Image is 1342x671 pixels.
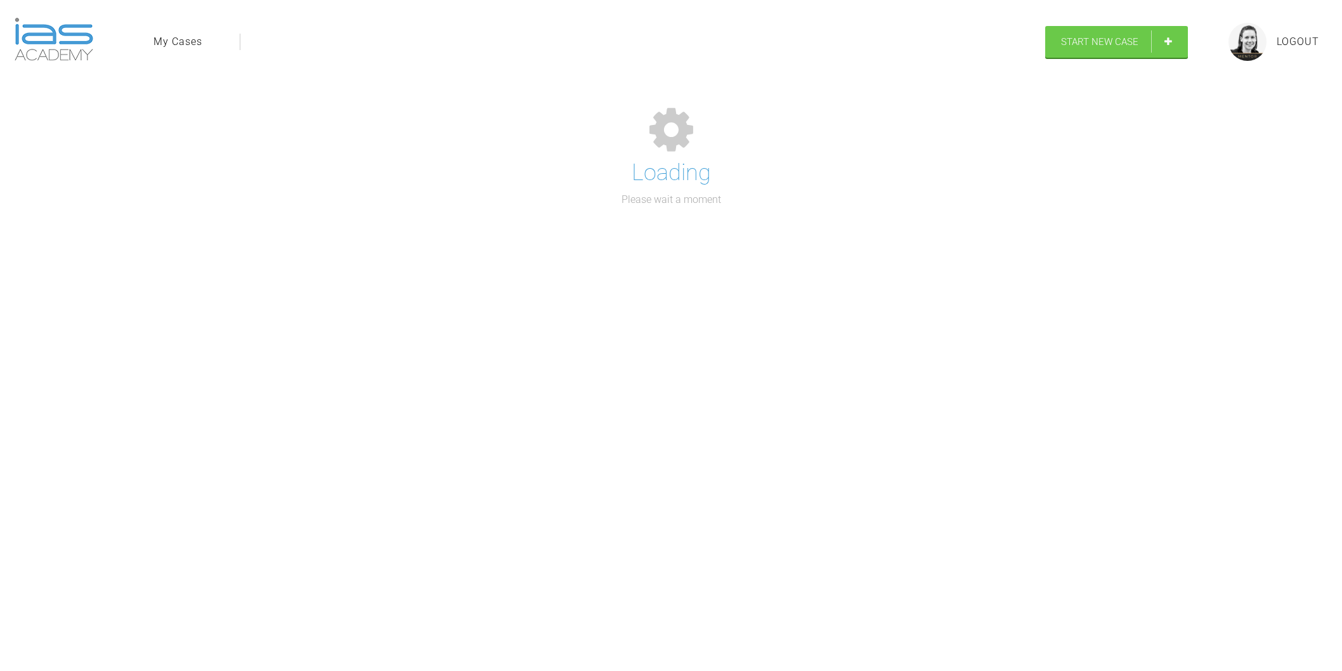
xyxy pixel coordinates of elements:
[632,155,711,192] h1: Loading
[1228,23,1267,61] img: profile.png
[622,192,721,208] p: Please wait a moment
[1277,34,1319,50] a: Logout
[153,34,202,50] a: My Cases
[1045,26,1188,58] a: Start New Case
[1061,36,1138,48] span: Start New Case
[15,18,93,61] img: logo-light.3e3ef733.png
